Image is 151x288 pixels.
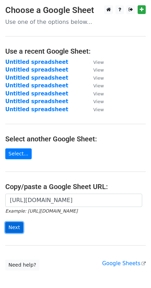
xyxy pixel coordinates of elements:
[5,148,32,159] a: Select...
[5,106,68,113] a: Untitled spreadsheet
[5,222,23,233] input: Next
[5,260,39,270] a: Need help?
[5,208,77,214] small: Example: [URL][DOMAIN_NAME]
[86,67,104,73] a: View
[102,260,146,267] a: Google Sheets
[93,60,104,65] small: View
[5,135,146,143] h4: Select another Google Sheet:
[116,254,151,288] iframe: Chat Widget
[5,59,68,65] a: Untitled spreadsheet
[5,91,68,97] a: Untitled spreadsheet
[5,194,142,207] input: Paste your Google Sheet URL here
[5,182,146,191] h4: Copy/paste a Google Sheet URL:
[86,75,104,81] a: View
[5,5,146,15] h3: Choose a Google Sheet
[93,75,104,81] small: View
[86,82,104,89] a: View
[86,59,104,65] a: View
[5,67,68,73] a: Untitled spreadsheet
[5,47,146,55] h4: Use a recent Google Sheet:
[86,98,104,105] a: View
[93,107,104,112] small: View
[93,83,104,88] small: View
[93,99,104,104] small: View
[5,82,68,89] a: Untitled spreadsheet
[93,67,104,73] small: View
[86,91,104,97] a: View
[5,18,146,26] p: Use one of the options below...
[5,75,68,81] a: Untitled spreadsheet
[86,106,104,113] a: View
[93,91,104,96] small: View
[5,98,68,105] a: Untitled spreadsheet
